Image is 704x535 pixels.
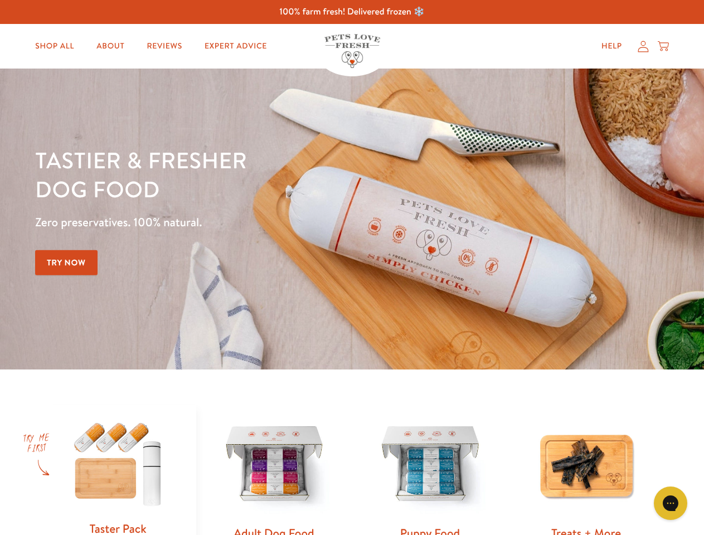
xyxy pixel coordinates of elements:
[593,35,631,57] a: Help
[35,250,98,275] a: Try Now
[35,145,458,203] h1: Tastier & fresher dog food
[35,212,458,232] p: Zero preservatives. 100% natural.
[648,483,693,524] iframe: Gorgias live chat messenger
[324,34,380,68] img: Pets Love Fresh
[138,35,191,57] a: Reviews
[196,35,276,57] a: Expert Advice
[26,35,83,57] a: Shop All
[88,35,133,57] a: About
